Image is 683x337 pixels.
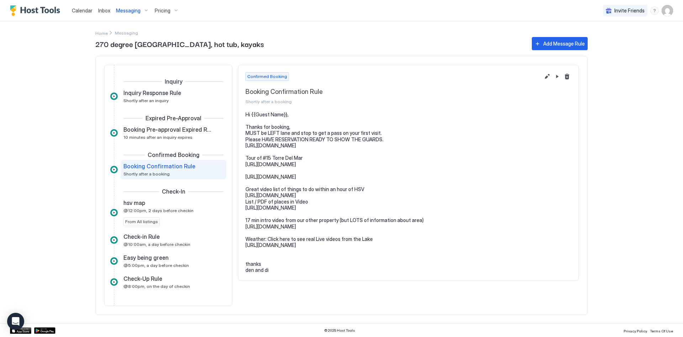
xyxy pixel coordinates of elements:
span: Invite Friends [614,7,645,14]
span: Messaging [116,7,141,14]
div: menu [650,6,659,15]
a: Home [95,29,108,37]
span: Shortly after a booking [245,99,540,104]
span: Terms Of Use [650,329,673,333]
span: Check-in Rule [123,233,160,240]
button: Delete message rule [563,72,571,81]
span: @10:00am, a day before checkin [123,242,190,247]
div: Open Intercom Messenger [7,313,24,330]
a: Privacy Policy [624,327,647,334]
span: Confirmed Booking [247,73,287,80]
span: 270 degree [GEOGRAPHIC_DATA], hot tub, kayaks [95,38,525,49]
span: Shortly after an inquiry [123,98,169,103]
span: Privacy Policy [624,329,647,333]
div: Breadcrumb [95,29,108,37]
a: App Store [10,327,31,334]
a: Terms Of Use [650,327,673,334]
span: Pricing [155,7,170,14]
span: Inquiry Response Rule [123,89,181,96]
span: 10 minutes after an inquiry expires [123,135,192,140]
button: Pause Message Rule [553,72,561,81]
span: From All listings [125,218,158,225]
div: User profile [662,5,673,16]
a: Inbox [98,7,110,14]
div: Add Message Rule [543,40,585,47]
a: Google Play Store [34,327,55,334]
button: Add Message Rule [532,37,588,50]
span: Easy being green [123,254,169,261]
a: Host Tools Logo [10,5,63,16]
span: @12:00pm, 2 days before checkin [123,208,194,213]
span: Confirmed Booking [148,151,200,158]
span: Home [95,31,108,36]
button: Edit message rule [543,72,551,81]
span: Check-Up Rule [123,275,162,282]
span: Expired Pre-Approval [145,115,201,122]
span: hsv map [123,199,145,206]
span: @5:00pm, a day before checkin [123,263,189,268]
span: Booking Confirmation Rule [123,163,195,170]
a: Calendar [72,7,92,14]
pre: Hi {{Guest Name}}, Thanks for booking, MUST be LEFT lane and stop to get a pass on your first vis... [245,111,571,273]
span: Booking Pre-approval Expired Rule [123,126,212,133]
span: Booking Confirmation Rule [245,88,540,96]
span: Check-In [162,188,185,195]
span: Inquiry [165,78,182,85]
span: Shortly after a booking [123,171,170,177]
span: © 2025 Host Tools [324,328,355,333]
span: @8:00pm, on the day of checkin [123,284,190,289]
span: Breadcrumb [115,30,138,36]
